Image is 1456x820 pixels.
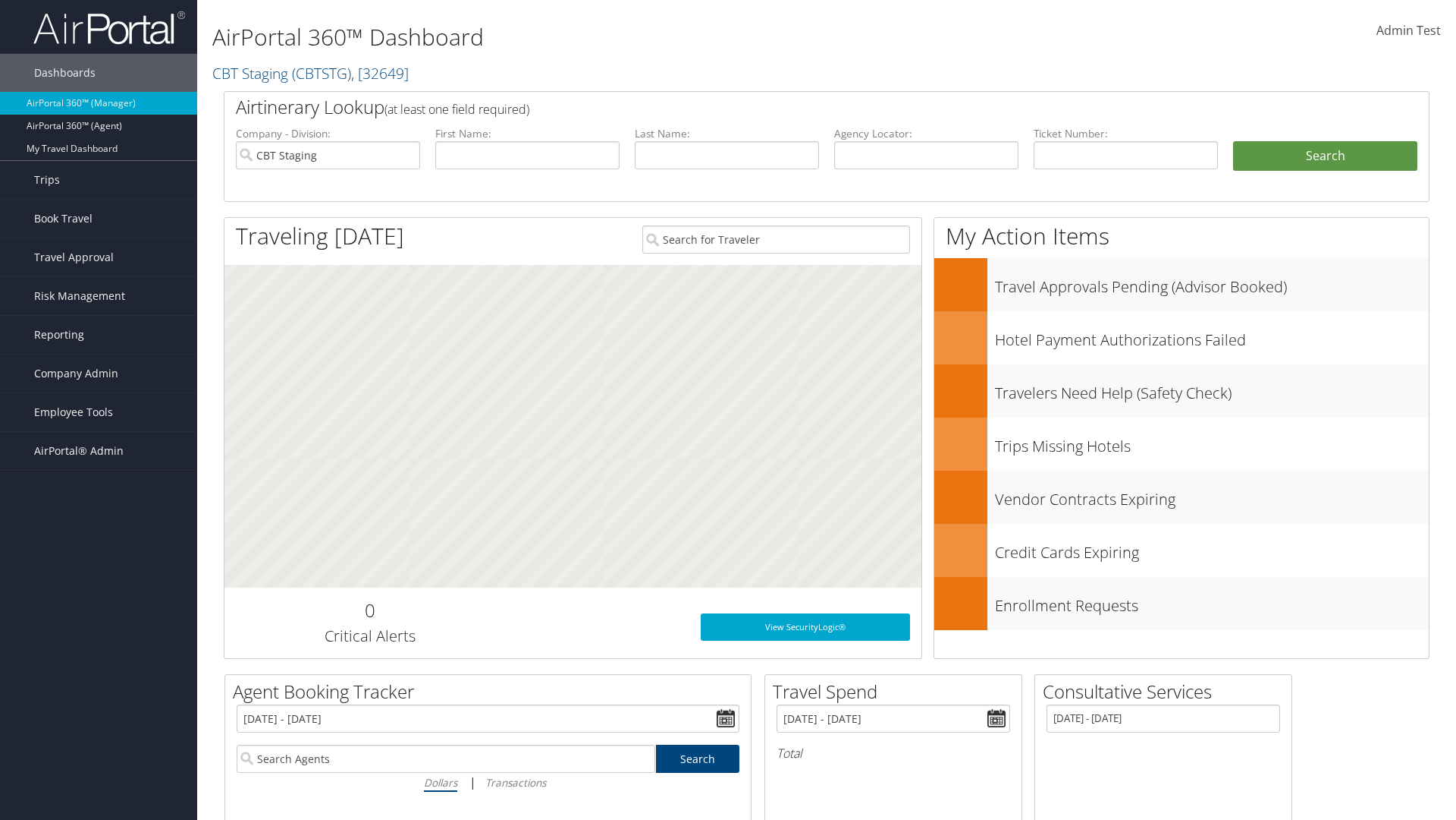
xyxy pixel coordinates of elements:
[34,316,84,354] span: Reporting
[424,775,457,790] i: Dollars
[934,577,1429,630] a: Enrollment Requests
[33,10,185,46] img: airportal-logo.png
[995,481,1429,510] h3: Vendor Contracts Expiring
[773,679,1021,705] h2: Travel Spend
[934,418,1429,471] a: Trips Missing Hotels
[656,745,740,773] a: Search
[834,126,1018,141] label: Agency Locator:
[34,355,118,393] span: Company Admin
[995,322,1429,351] h3: Hotel Payment Authorizations Failed
[435,126,620,141] label: First Name:
[233,679,751,705] h2: Agent Booking Tracker
[236,94,1317,120] h2: Airtinerary Lookup
[212,21,1031,53] h1: AirPortal 360™ Dashboard
[34,238,114,276] span: Travel Approval
[236,598,504,623] h2: 0
[934,220,1429,252] h1: My Action Items
[777,745,1010,762] h6: Total
[236,626,504,647] h3: Critical Alerts
[292,63,351,84] span: ( CBTSTG )
[1376,8,1441,55] a: Admin Test
[1034,126,1218,141] label: Ticket Number:
[34,432,124,470] span: AirPortal® Admin
[1043,679,1291,705] h2: Consultative Services
[485,775,546,790] i: Transactions
[351,63,409,84] span: , [ 32649 ]
[934,311,1429,364] a: Hotel Payment Authorizations Failed
[34,54,96,92] span: Dashboards
[237,773,739,792] div: |
[701,613,910,641] a: View SecurityLogic®
[934,471,1429,524] a: Vendor Contracts Expiring
[236,126,420,141] label: Company - Division:
[34,161,60,199] span: Trips
[934,258,1429,311] a: Travel Approvals Pending (Advisor Booked)
[1376,22,1441,39] span: Admin Test
[34,277,125,315] span: Risk Management
[642,225,910,254] input: Search for Traveler
[212,63,409,84] a: CBT Staging
[1233,141,1417,172] button: Search
[995,269,1429,298] h3: Travel Approvals Pending (Advisor Booked)
[384,101,529,118] span: (at least one field required)
[995,375,1429,404] h3: Travelers Need Help (Safety Check)
[995,588,1429,617] h3: Enrollment Requests
[237,745,655,773] input: Search Agents
[995,535,1429,563] h3: Credit Cards Expiring
[934,364,1429,418] a: Travelers Need Help (Safety Check)
[635,126,819,141] label: Last Name:
[995,428,1429,457] h3: Trips Missing Hotels
[34,393,113,431] span: Employee Tools
[236,220,404,252] h1: Traveling [DATE]
[34,200,93,238] span: Book Travel
[934,524,1429,577] a: Credit Cards Expiring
